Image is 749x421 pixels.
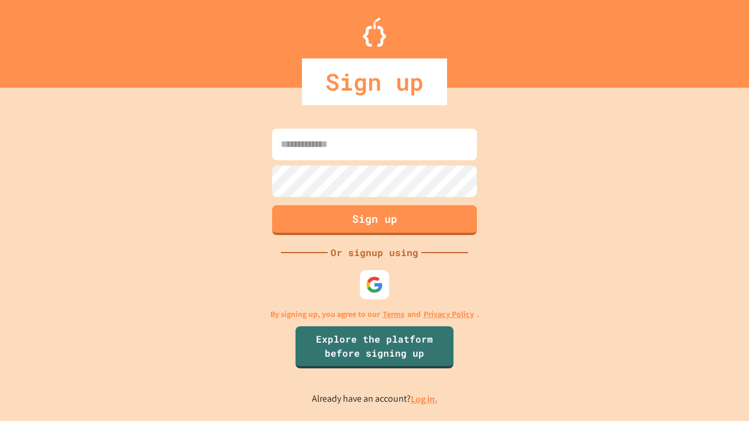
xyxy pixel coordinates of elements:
[363,18,386,47] img: Logo.svg
[302,58,447,105] div: Sign up
[312,392,438,406] p: Already have an account?
[366,276,383,294] img: google-icon.svg
[272,205,477,235] button: Sign up
[411,393,438,405] a: Log in.
[424,308,474,320] a: Privacy Policy
[270,308,479,320] p: By signing up, you agree to our and .
[296,326,453,368] a: Explore the platform before signing up
[383,308,404,320] a: Terms
[328,246,421,260] div: Or signup using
